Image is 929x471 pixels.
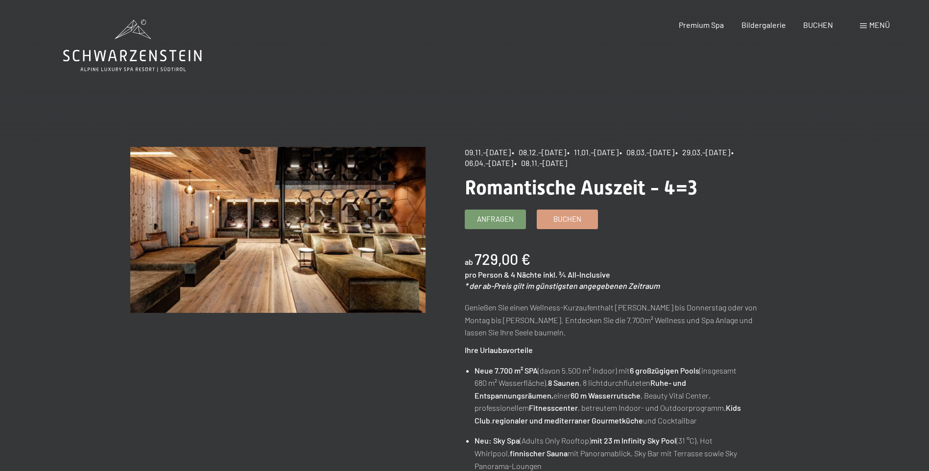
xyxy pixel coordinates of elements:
strong: Ihre Urlaubsvorteile [465,345,533,354]
strong: 6 großzügigen Pools [630,366,699,375]
span: • 08.03.–[DATE] [619,147,674,157]
a: Buchen [537,210,597,229]
span: inkl. ¾ All-Inclusive [543,270,610,279]
span: ab [465,257,473,266]
strong: Ruhe- und Entspannungsräumen, [475,378,686,400]
span: Menü [869,20,890,29]
strong: 8 Saunen [548,378,579,387]
span: • 11.01.–[DATE] [567,147,619,157]
strong: Neue 7.700 m² SPA [475,366,538,375]
li: (davon 5.500 m² indoor) mit (insgesamt 680 m² Wasserfläche), , 8 lichtdurchfluteten einer , Beaut... [475,364,760,427]
strong: regionaler und mediterraner Gourmetküche [492,416,643,425]
span: • 08.11.–[DATE] [514,158,567,167]
strong: Neu: Sky Spa [475,436,520,445]
span: Buchen [553,214,581,224]
p: Genießen Sie einen Wellness-Kurzaufenthalt [PERSON_NAME] bis Donnerstag oder von Montag bis [PERS... [465,301,760,339]
a: Premium Spa [679,20,724,29]
b: 729,00 € [475,250,530,268]
span: 4 Nächte [511,270,542,279]
span: Anfragen [477,214,514,224]
em: * der ab-Preis gilt im günstigsten angegebenen Zeitraum [465,281,660,290]
strong: finnischer Sauna [510,448,568,458]
a: Bildergalerie [741,20,786,29]
strong: 60 m Wasserrutsche [571,391,641,400]
span: 09.11.–[DATE] [465,147,511,157]
a: BUCHEN [803,20,833,29]
img: Romantische Auszeit - 4=3 [130,147,426,313]
strong: Fitnesscenter [529,403,578,412]
span: • 29.03.–[DATE] [675,147,730,157]
span: pro Person & [465,270,509,279]
span: Romantische Auszeit - 4=3 [465,176,697,199]
a: Anfragen [465,210,525,229]
strong: Kids Club [475,403,741,425]
strong: mit 23 m Infinity Sky Pool [591,436,676,445]
span: • 08.12.–[DATE] [512,147,566,157]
